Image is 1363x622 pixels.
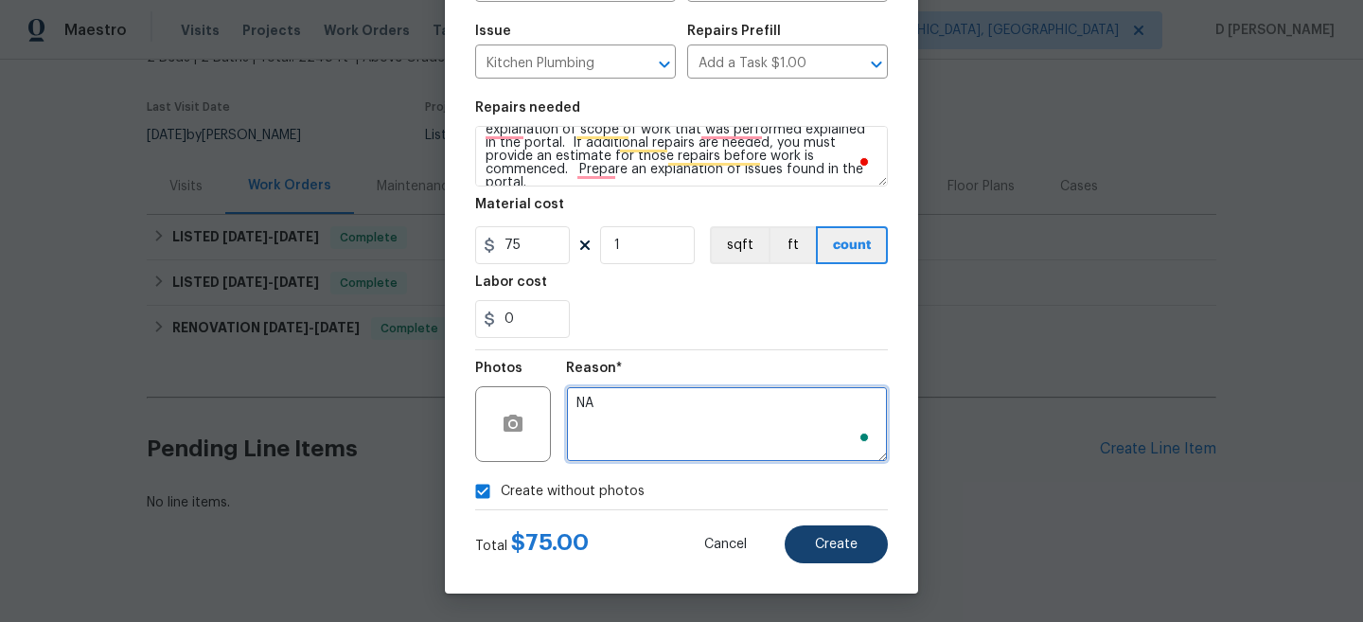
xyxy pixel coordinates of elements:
[704,538,747,552] span: Cancel
[475,198,564,211] h5: Material cost
[651,51,678,78] button: Open
[475,533,589,556] div: Total
[566,362,622,375] h5: Reason*
[511,531,589,554] span: $ 75.00
[785,525,888,563] button: Create
[475,126,888,187] textarea: To enrich screen reader interactions, please activate Accessibility in Grammarly extension settings
[769,226,816,264] button: ft
[674,525,777,563] button: Cancel
[815,538,858,552] span: Create
[687,25,781,38] h5: Repairs Prefill
[863,51,890,78] button: Open
[816,226,888,264] button: count
[566,386,888,462] textarea: To enrich screen reader interactions, please activate Accessibility in Grammarly extension settings
[475,275,547,289] h5: Labor cost
[475,25,511,38] h5: Issue
[475,101,580,115] h5: Repairs needed
[475,362,522,375] h5: Photos
[710,226,769,264] button: sqft
[501,482,645,502] span: Create without photos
